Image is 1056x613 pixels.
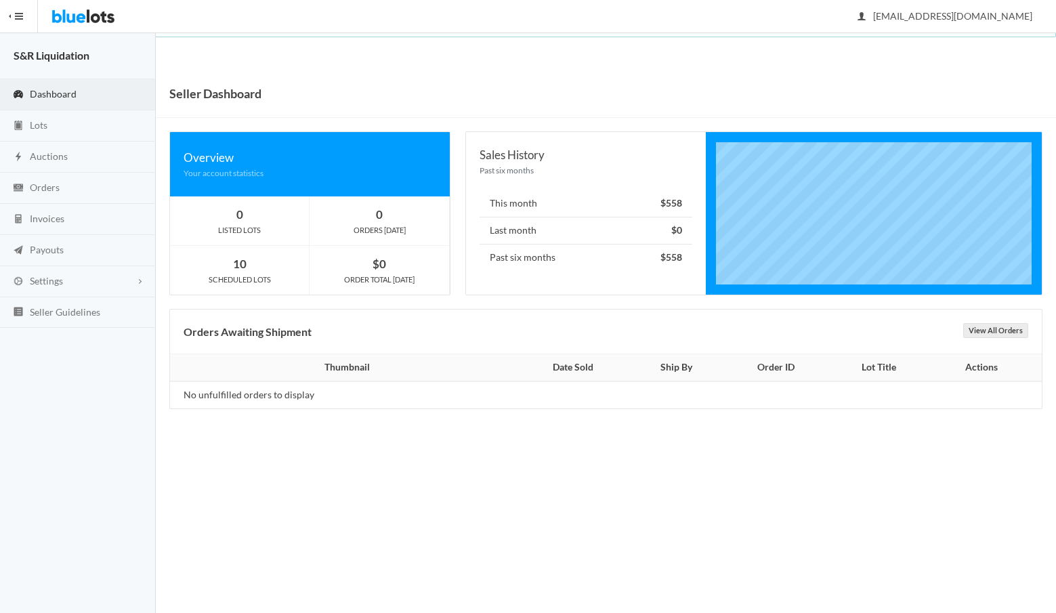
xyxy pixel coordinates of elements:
[660,251,682,263] strong: $558
[30,150,68,162] span: Auctions
[170,381,517,408] td: No unfulfilled orders to display
[170,354,517,381] th: Thumbnail
[30,275,63,287] span: Settings
[671,224,682,236] strong: $0
[858,10,1032,22] span: [EMAIL_ADDRESS][DOMAIN_NAME]
[169,83,261,104] h1: Seller Dashboard
[310,224,449,236] div: ORDERS [DATE]
[30,306,100,318] span: Seller Guidelines
[12,89,25,102] ion-icon: speedometer
[12,276,25,289] ion-icon: cog
[480,146,692,164] div: Sales History
[517,354,630,381] th: Date Sold
[30,244,64,255] span: Payouts
[480,217,692,245] li: Last month
[310,274,449,286] div: ORDER TOTAL [DATE]
[929,354,1042,381] th: Actions
[12,151,25,164] ion-icon: flash
[12,245,25,257] ion-icon: paper plane
[30,119,47,131] span: Lots
[233,257,247,271] strong: 10
[12,182,25,195] ion-icon: cash
[236,207,243,221] strong: 0
[376,207,383,221] strong: 0
[184,325,312,338] b: Orders Awaiting Shipment
[480,164,692,177] div: Past six months
[373,257,386,271] strong: $0
[184,148,436,167] div: Overview
[170,224,309,236] div: LISTED LOTS
[829,354,929,381] th: Lot Title
[723,354,829,381] th: Order ID
[30,213,64,224] span: Invoices
[480,244,692,271] li: Past six months
[630,354,723,381] th: Ship By
[660,197,682,209] strong: $558
[30,182,60,193] span: Orders
[14,49,89,62] strong: S&R Liquidation
[855,11,868,24] ion-icon: person
[170,274,309,286] div: SCHEDULED LOTS
[12,213,25,226] ion-icon: calculator
[480,190,692,217] li: This month
[963,323,1028,338] a: View All Orders
[184,167,436,179] div: Your account statistics
[12,306,25,319] ion-icon: list box
[12,120,25,133] ion-icon: clipboard
[30,88,77,100] span: Dashboard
